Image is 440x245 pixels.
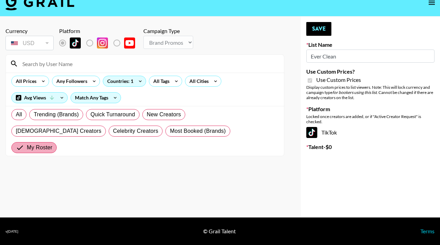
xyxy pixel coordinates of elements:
[16,127,101,135] span: [DEMOGRAPHIC_DATA] Creators
[71,93,121,103] div: Match Any Tags
[5,34,54,52] div: Currency is locked to USD
[306,68,434,75] label: Use Custom Prices?
[27,143,52,152] span: My Roster
[103,76,146,86] div: Countries: 1
[5,28,54,34] div: Currency
[306,22,331,36] button: Save
[12,76,38,86] div: All Prices
[34,110,79,119] span: Trending (Brands)
[12,93,67,103] div: Avg Views
[149,76,171,86] div: All Tags
[147,110,181,119] span: New Creators
[185,76,210,86] div: All Cities
[306,85,434,100] div: Display custom prices to list viewers. Note: This will lock currency and campaign type . Cannot b...
[306,127,317,138] img: TikTok
[5,229,18,234] div: v [DATE]
[16,110,22,119] span: All
[124,38,135,49] img: YouTube
[59,28,141,34] div: Platform
[332,90,377,95] em: for bookers using this list
[59,36,141,50] div: List locked to TikTok.
[306,114,434,124] div: Locked once creators are added, or if "Active Creator Request" is checked.
[90,110,135,119] span: Quick Turnaround
[420,228,434,234] a: Terms
[113,127,158,135] span: Celebrity Creators
[7,37,52,49] div: USD
[203,228,236,235] div: © Grail Talent
[306,127,434,138] div: TikTok
[316,76,361,83] span: Use Custom Prices
[18,58,280,69] input: Search by User Name
[70,38,81,49] img: TikTok
[52,76,89,86] div: Any Followers
[306,106,434,113] label: Platform
[306,143,434,150] label: Talent - $ 0
[97,38,108,49] img: Instagram
[306,41,434,48] label: List Name
[170,127,225,135] span: Most Booked (Brands)
[143,28,193,34] div: Campaign Type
